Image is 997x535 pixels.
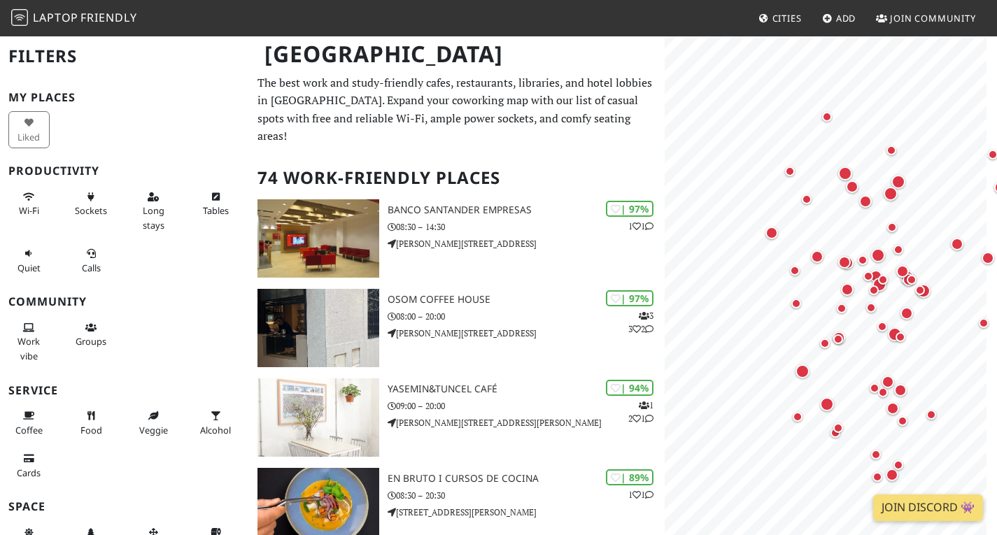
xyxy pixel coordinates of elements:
[80,424,102,436] span: Food
[8,384,241,397] h3: Service
[249,378,665,457] a: yasemin&tuncel café | 94% 121 yasemin&tuncel café 09:00 – 20:00 [PERSON_NAME][STREET_ADDRESS][PER...
[15,424,43,436] span: Coffee
[879,394,907,422] div: Map marker
[71,316,112,353] button: Groups
[869,378,897,406] div: Map marker
[824,325,852,353] div: Map marker
[8,316,50,367] button: Work vibe
[886,376,914,404] div: Map marker
[388,506,665,519] p: [STREET_ADDRESS][PERSON_NAME]
[71,185,112,222] button: Sockets
[811,329,839,357] div: Map marker
[8,164,241,178] h3: Productivity
[388,294,665,306] h3: Osom Coffee House
[8,500,241,513] h3: Space
[889,407,917,435] div: Map marker
[874,368,902,396] div: Map marker
[917,401,945,429] div: Map marker
[388,220,665,234] p: 08:30 – 14:30
[17,466,41,479] span: Credit cards
[606,469,653,485] div: | 89%
[8,295,241,308] h3: Community
[388,489,665,502] p: 08:30 – 20:30
[388,473,665,485] h3: EN BRUTO I CURSOS DE COCINA
[628,399,653,425] p: 1 2 1
[8,35,241,78] h2: Filters
[257,289,379,367] img: Osom Coffee House
[257,157,656,199] h2: 74 Work-Friendly Places
[75,204,107,217] span: Power sockets
[628,220,653,233] p: 1 1
[76,335,106,348] span: Group tables
[628,488,653,501] p: 1 1
[33,10,78,25] span: Laptop
[388,204,665,216] h3: Banco Santander Empresas
[133,404,174,441] button: Veggie
[8,185,50,222] button: Wi-Fi
[776,157,804,185] div: Map marker
[257,74,656,145] p: The best work and study-friendly cafes, restaurants, libraries, and hotel lobbies in [GEOGRAPHIC_...
[910,277,938,305] div: Map marker
[943,230,971,258] div: Map marker
[881,320,909,348] div: Map marker
[793,185,821,213] div: Map marker
[143,204,164,231] span: Long stays
[870,6,982,31] a: Join Community
[884,168,912,196] div: Map marker
[257,199,379,278] img: Banco Santander Empresas
[388,327,665,340] p: [PERSON_NAME][STREET_ADDRESS]
[758,219,786,247] div: Map marker
[869,266,897,294] div: Map marker
[782,290,810,318] div: Map marker
[772,12,802,24] span: Cities
[388,237,665,250] p: [PERSON_NAME][STREET_ADDRESS]
[813,390,841,418] div: Map marker
[828,294,856,322] div: Map marker
[8,242,50,279] button: Quiet
[628,309,653,336] p: 3 3 2
[11,9,28,26] img: LaptopFriendly
[71,242,112,279] button: Calls
[857,294,885,322] div: Map marker
[877,180,905,208] div: Map marker
[8,404,50,441] button: Coffee
[606,290,653,306] div: | 97%
[884,236,912,264] div: Map marker
[388,383,665,395] h3: yasemin&tuncel café
[19,204,39,217] span: Stable Wi-Fi
[838,173,866,201] div: Map marker
[854,262,882,290] div: Map marker
[203,204,229,217] span: Work-friendly tables
[889,257,917,285] div: Map marker
[753,6,807,31] a: Cities
[781,257,809,285] div: Map marker
[789,357,816,385] div: Map marker
[139,424,168,436] span: Veggie
[17,335,40,362] span: People working
[836,12,856,24] span: Add
[821,419,849,447] div: Map marker
[831,159,859,187] div: Map marker
[253,35,662,73] h1: [GEOGRAPHIC_DATA]
[388,416,665,429] p: [PERSON_NAME][STREET_ADDRESS][PERSON_NAME]
[824,414,852,442] div: Map marker
[877,136,905,164] div: Map marker
[813,103,841,131] div: Map marker
[200,424,231,436] span: Alcohol
[195,185,236,222] button: Tables
[816,6,862,31] a: Add
[851,187,879,215] div: Map marker
[80,10,136,25] span: Friendly
[257,378,379,457] img: yasemin&tuncel café
[82,262,101,274] span: Video/audio calls
[133,185,174,236] button: Long stays
[878,213,906,241] div: Map marker
[249,199,665,278] a: Banco Santander Empresas | 97% 11 Banco Santander Empresas 08:30 – 14:30 [PERSON_NAME][STREET_ADD...
[71,404,112,441] button: Food
[8,91,241,104] h3: My Places
[803,243,831,271] div: Map marker
[868,313,896,341] div: Map marker
[861,374,889,402] div: Map marker
[825,324,853,352] div: Map marker
[890,12,976,24] span: Join Community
